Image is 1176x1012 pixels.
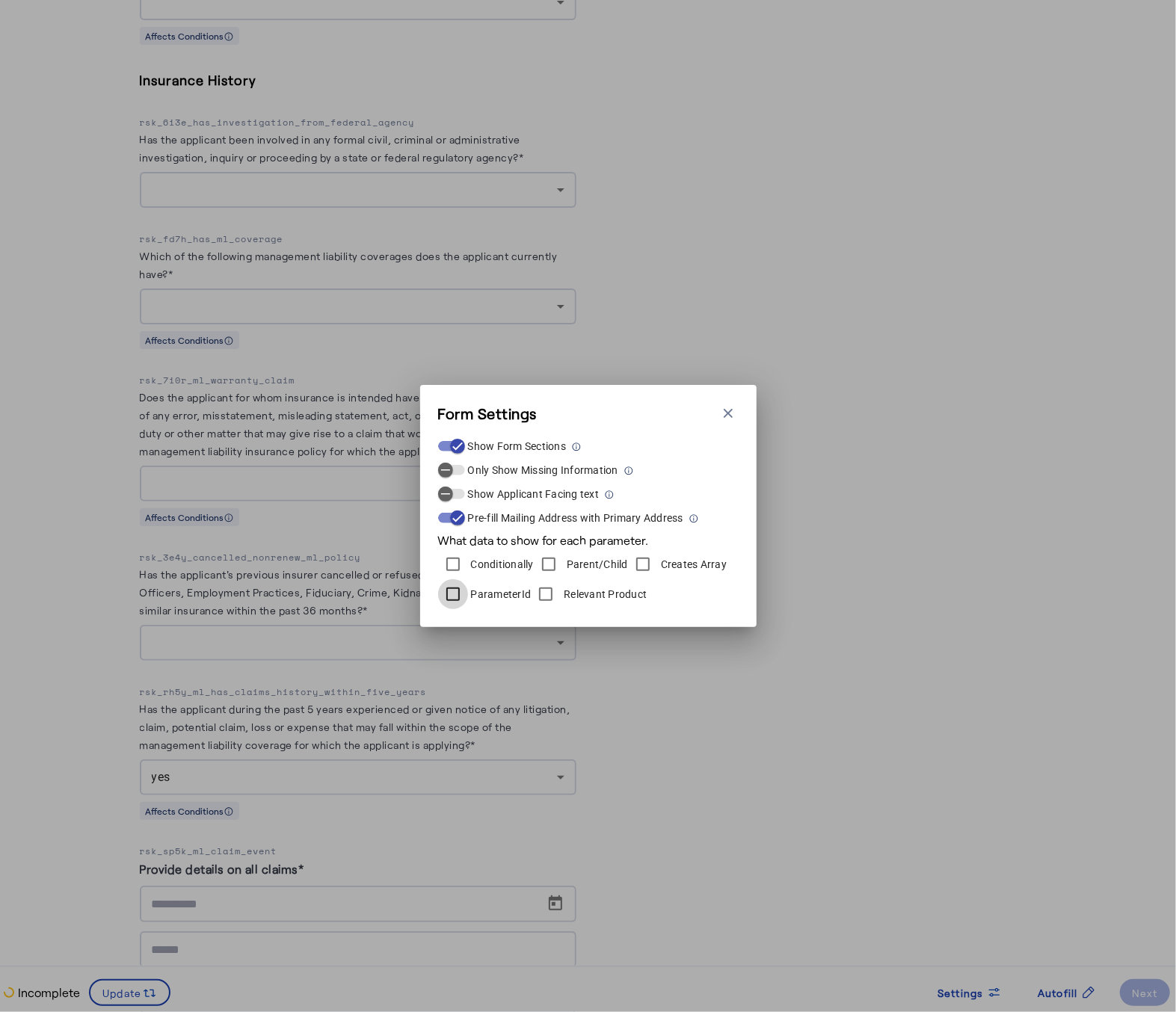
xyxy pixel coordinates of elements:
label: Parent/Child [564,557,628,572]
label: Only Show Missing Information [465,463,618,478]
h3: Form Settings [438,403,538,424]
label: Pre-fill Mailing Address with Primary Address [465,510,683,525]
label: Creates Array [658,557,727,572]
label: Relevant Product [561,587,647,602]
label: ParameterId [468,587,532,602]
label: Show Form Sections [465,439,567,454]
div: What data to show for each parameter. [438,525,739,549]
label: Conditionally [468,557,534,572]
label: Show Applicant Facing text [465,487,600,502]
